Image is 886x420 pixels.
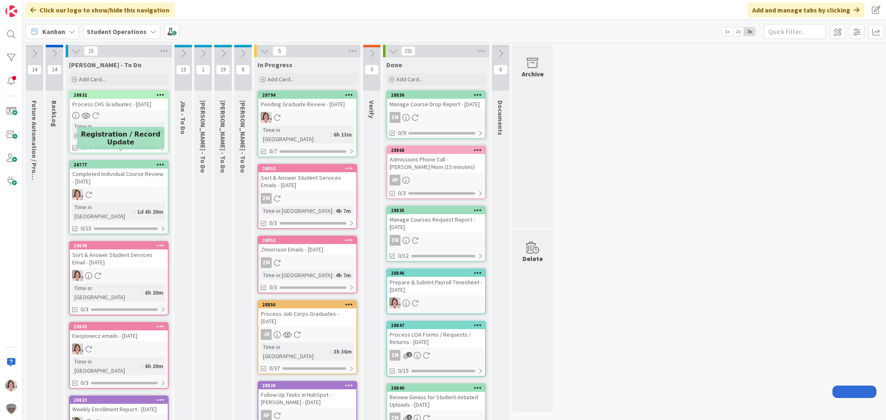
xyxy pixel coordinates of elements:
[70,189,168,200] div: EW
[334,206,353,215] div: 4h 7m
[70,91,168,110] div: 28832Process CHS Graduates - [DATE]
[72,283,142,302] div: Time in [GEOGRAPHIC_DATA]
[387,384,485,410] div: 28840Review Genius for Student-Initiated Uploads - [DATE]
[219,100,227,173] span: Eric - To Do
[70,249,168,268] div: Sort & Answer Student Services Email - [DATE]
[390,235,400,246] div: ZM
[5,380,17,391] img: EW
[258,308,356,327] div: Process Job Corps Graduates - [DATE]
[70,330,168,341] div: Ewojtowicz emails - [DATE]
[196,65,210,75] span: 1
[261,257,272,268] div: ZM
[258,91,356,99] div: 28794
[258,301,356,327] div: 28856Process Job Corps Graduates - [DATE]
[396,76,423,83] span: Add Card...
[72,189,83,200] img: EW
[269,219,277,227] span: 0/3
[261,329,272,340] div: JR
[72,122,142,140] div: Time in [GEOGRAPHIC_DATA]
[258,389,356,408] div: Follow Up Tasks in HubSpot - [PERSON_NAME] - [DATE]
[391,385,485,391] div: 28840
[747,2,864,17] div: Add and manage tabs by clicking
[176,65,190,75] span: 13
[258,382,356,408] div: 28826Follow Up Tasks in HubSpot - [PERSON_NAME] - [DATE]
[74,324,168,330] div: 28843
[398,189,406,198] span: 0/3
[70,344,168,354] div: EW
[70,242,168,249] div: 28849
[390,350,400,361] div: ZM
[387,235,485,246] div: ZM
[331,347,354,356] div: 3h 36m
[199,100,207,173] span: Zaida - To Do
[70,168,168,187] div: Completed Individual Course Review - [DATE]
[261,193,272,204] div: ZM
[79,76,106,83] span: Add Card...
[387,329,485,347] div: Process LOA Forms / Requests / Returns - [DATE]
[262,166,356,171] div: 28853
[258,165,356,172] div: 28853
[81,130,161,146] h5: Registration / Record Update
[272,46,287,56] span: 5
[74,162,168,168] div: 28777
[387,392,485,410] div: Review Genius for Student-Initiated Uploads - [DATE]
[143,288,165,297] div: 6h 20m
[258,301,356,308] div: 28856
[262,237,356,243] div: 28852
[387,91,485,110] div: 28836Manage Course Drop Report - [DATE]
[269,364,280,373] span: 0/37
[764,24,826,39] input: Quick Filter...
[30,100,39,213] span: Future Automation / Process Building
[69,61,142,69] span: Emilie - To Do
[391,322,485,328] div: 28847
[269,147,277,156] span: 0/7
[70,161,168,187] div: 28777Completed Individual Course Review - [DATE]
[332,206,334,215] span: :
[401,46,415,56] span: 231
[258,172,356,190] div: Sort & Answer Student Services Emails - [DATE]
[258,91,356,110] div: 28794Pending Graduate Review - [DATE]
[261,125,330,144] div: Time in [GEOGRAPHIC_DATA]
[391,270,485,276] div: 28846
[74,92,168,98] div: 28832
[143,126,165,135] div: 6h 20m
[262,92,356,98] div: 28794
[258,61,292,69] span: In Progress
[42,27,65,37] span: Kanban
[261,271,332,280] div: Time in [GEOGRAPHIC_DATA]
[386,61,402,69] span: Done
[334,271,353,280] div: 4h 7m
[134,207,135,216] span: :
[81,305,88,314] span: 0/3
[387,350,485,361] div: ZM
[398,366,409,375] span: 0/15
[143,361,165,371] div: 6h 20m
[387,91,485,99] div: 28836
[258,382,356,389] div: 28826
[269,283,277,292] span: 0/3
[261,206,332,215] div: Time in [GEOGRAPHIC_DATA]
[330,347,331,356] span: :
[239,100,247,173] span: Amanda - To Do
[81,224,91,233] span: 0/15
[47,65,61,75] span: 14
[365,65,379,75] span: 0
[261,112,272,123] img: EW
[387,277,485,295] div: Prepare & Submit Payroll Timesheet - [DATE]
[262,383,356,388] div: 28826
[25,2,174,17] div: Click our logo to show/hide this navigation
[387,99,485,110] div: Manage Course Drop Report - [DATE]
[744,27,755,36] span: 3x
[390,112,400,123] div: ZM
[81,378,88,387] span: 0/3
[387,322,485,329] div: 28847
[258,165,356,190] div: 28853Sort & Answer Student Services Emails - [DATE]
[331,130,354,139] div: 6h 13m
[70,161,168,168] div: 28777
[368,100,376,118] span: Verify
[70,270,168,281] div: EW
[387,147,485,172] div: 28868Admissions Phone Call - [PERSON_NAME] Mom (15 minutes)
[262,302,356,308] div: 28856
[391,147,485,153] div: 28868
[258,244,356,255] div: Zmorrison Emails - [DATE]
